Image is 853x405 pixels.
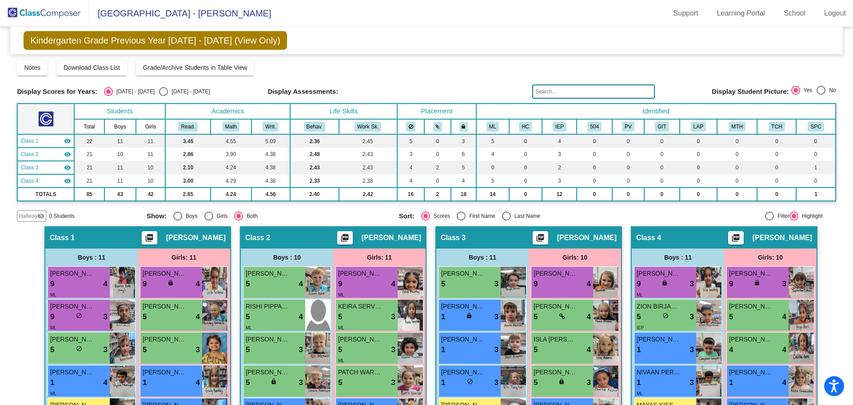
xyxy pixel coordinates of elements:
td: 0 [680,161,717,174]
a: Logout [817,6,853,20]
td: 0 [717,188,757,201]
span: 3 [104,311,108,323]
span: [PERSON_NAME] [166,233,226,242]
span: ML [338,293,344,297]
span: 3 [690,278,694,290]
td: 10 [104,148,136,161]
td: 0 [612,161,644,174]
th: Total [74,119,104,134]
span: ISLA [PERSON_NAME] [534,335,578,344]
button: Math [223,122,239,132]
td: 42 [136,188,166,201]
td: 0 [757,134,796,148]
span: [PERSON_NAME] [50,269,95,278]
td: 0 [612,134,644,148]
th: Teacher Kid [757,119,796,134]
td: 4.38 [251,174,291,188]
mat-radio-group: Select an option [147,212,392,221]
span: ML [637,293,643,297]
button: GIT [655,122,669,132]
td: 4 [542,134,577,148]
span: 5 [246,344,250,356]
span: ML [246,325,252,330]
span: 4 [104,278,108,290]
td: 2.38 [339,174,397,188]
td: 4.38 [251,161,291,174]
td: 3 [397,148,424,161]
button: Print Students Details [533,231,548,245]
span: KEIRA SERVITILLO [338,302,383,311]
span: 3 [104,344,108,356]
td: 3.90 [211,148,251,161]
span: Kindergarten Grade Previous Year [DATE] - [DATE] (View Only) [24,31,287,50]
td: 11 [136,134,166,148]
td: 0 [612,174,644,188]
span: [PERSON_NAME] [534,302,578,311]
td: Erika Shaw - No Class Name [17,161,74,174]
td: 4.55 [211,134,251,148]
td: 2 [542,161,577,174]
td: 0 [680,148,717,161]
td: 5 [397,134,424,148]
td: 1 [796,161,835,174]
span: [GEOGRAPHIC_DATA] - [PERSON_NAME] [89,6,271,20]
td: 0 [509,188,542,201]
span: [PERSON_NAME] TUIOLENUU [143,269,187,278]
th: Intervention Team Watchlist [644,119,679,134]
td: 5 [451,161,477,174]
button: Print Students Details [142,231,157,245]
span: 9 [729,278,733,290]
span: 5 [338,344,342,356]
td: 2.45 [339,134,397,148]
td: 2.10 [165,161,210,174]
td: 0 [476,161,509,174]
span: 9 [534,278,538,290]
td: 21 [74,148,104,161]
mat-icon: visibility [64,177,71,184]
button: Print Students Details [728,231,744,245]
div: Filter [774,212,789,220]
button: Grade/Archive Students in Table View [136,60,255,76]
button: IEP [553,122,566,132]
td: Naomi Baker - No Class Name [17,174,74,188]
th: Keep with teacher [451,119,477,134]
td: 2 [424,161,450,174]
td: 2.40 [290,188,339,201]
td: 0 [717,161,757,174]
td: 14 [476,188,509,201]
td: 3 [542,148,577,161]
td: 0 [577,134,612,148]
span: 4 [196,311,200,323]
span: 5 [246,278,250,290]
input: Search... [532,84,655,99]
span: 0 Students [49,212,74,220]
span: 5 [534,344,538,356]
button: MTH [729,122,745,132]
span: 5 [246,311,250,323]
span: Class 2 [245,233,270,242]
td: Mel Siebel - No Class Name [17,148,74,161]
mat-icon: visibility [64,151,71,158]
span: Hallway [19,212,37,220]
span: 1 [441,311,445,323]
span: do_not_disturb_alt [662,313,669,319]
td: 2.43 [290,161,339,174]
th: Keep away students [397,119,424,134]
span: [PERSON_NAME] [50,335,95,344]
td: 0 [644,148,679,161]
td: 2.33 [290,174,339,188]
td: 16 [397,188,424,201]
div: Both [243,212,258,220]
td: 12 [542,188,577,201]
span: Class 4 [20,177,38,185]
span: [PERSON_NAME] [50,302,95,311]
div: Girls: 11 [333,249,426,266]
span: ML [50,325,56,330]
td: 5 [476,134,509,148]
td: 11 [104,134,136,148]
td: 0 [577,174,612,188]
span: 5 [143,311,147,323]
span: [PERSON_NAME] [441,335,486,344]
span: Class 1 [50,233,75,242]
span: Display Assessments: [267,88,338,96]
